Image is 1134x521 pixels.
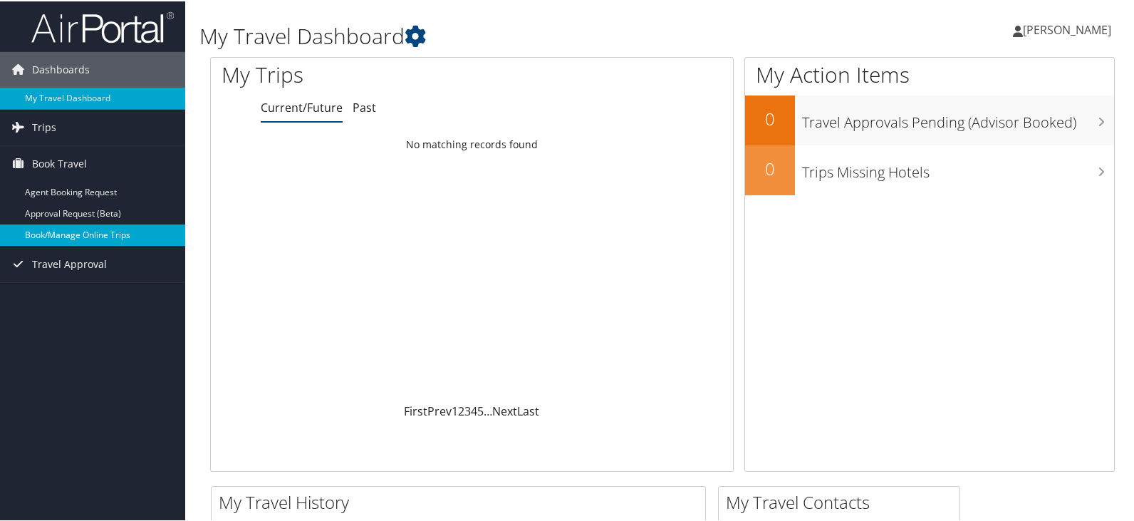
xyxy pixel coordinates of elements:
img: airportal-logo.png [31,9,174,43]
h2: 0 [745,155,795,180]
a: 0Trips Missing Hotels [745,144,1114,194]
h1: My Travel Dashboard [199,20,817,50]
h2: 0 [745,105,795,130]
h2: My Travel History [219,489,705,513]
a: 3 [464,402,471,418]
a: 0Travel Approvals Pending (Advisor Booked) [745,94,1114,144]
span: Travel Approval [32,245,107,281]
a: Prev [427,402,452,418]
a: Current/Future [261,98,343,114]
span: [PERSON_NAME] [1023,21,1111,36]
a: 5 [477,402,484,418]
h1: My Trips [222,58,504,88]
a: Last [517,402,539,418]
span: Book Travel [32,145,87,180]
span: Dashboards [32,51,90,86]
a: 1 [452,402,458,418]
h3: Travel Approvals Pending (Advisor Booked) [802,104,1114,131]
a: 4 [471,402,477,418]
a: 2 [458,402,464,418]
h2: My Travel Contacts [726,489,959,513]
a: Past [353,98,376,114]
h3: Trips Missing Hotels [802,154,1114,181]
span: … [484,402,492,418]
a: Next [492,402,517,418]
td: No matching records found [211,130,733,156]
span: Trips [32,108,56,144]
h1: My Action Items [745,58,1114,88]
a: [PERSON_NAME] [1013,7,1125,50]
a: First [404,402,427,418]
